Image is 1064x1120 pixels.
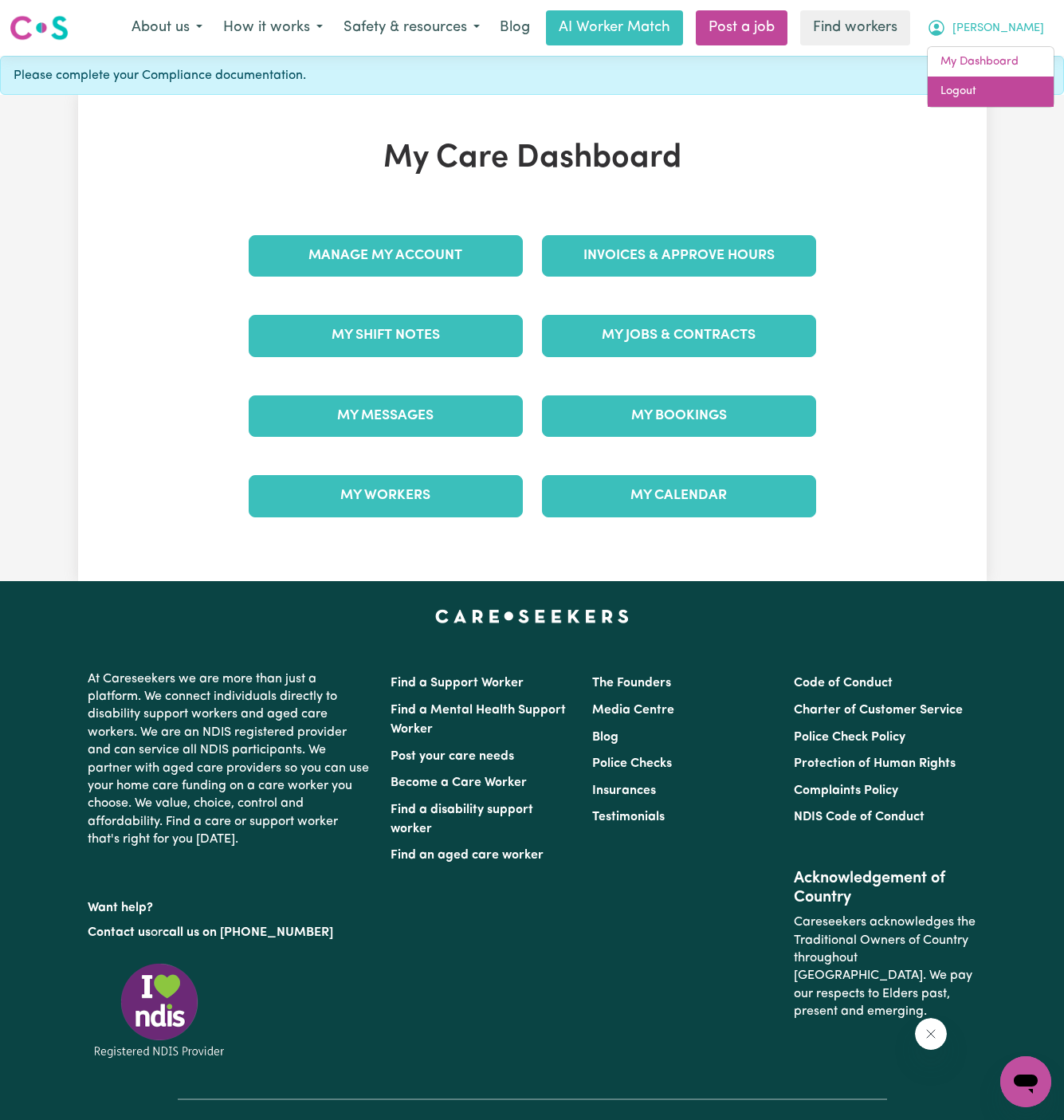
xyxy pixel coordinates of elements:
a: Find a Mental Health Support Worker [391,704,566,736]
a: Testimonials [592,811,665,823]
p: or [88,918,371,948]
a: Careseekers home page [435,610,629,623]
span: [PERSON_NAME] [952,20,1044,37]
a: Post your care needs [391,750,514,763]
a: Media Centre [592,704,674,717]
a: My Messages [249,395,523,437]
a: Blog [592,731,618,744]
a: Insurances [592,784,656,797]
button: My Account [917,11,1054,45]
button: About us [121,11,213,45]
a: The Founders [592,677,671,690]
a: My Bookings [542,395,816,437]
a: AI Worker Match [546,10,683,45]
iframe: Button to launch messaging window [1000,1056,1051,1107]
a: My Workers [249,475,523,517]
h2: Acknowledgement of Country [794,869,976,907]
p: Careseekers acknowledges the Traditional Owners of Country throughout [GEOGRAPHIC_DATA]. We pay o... [794,907,976,1027]
img: Careseekers logo [10,14,69,42]
a: Code of Conduct [794,677,893,690]
a: Find a Support Worker [391,677,524,690]
a: Protection of Human Rights [794,757,956,770]
a: call us on [PHONE_NUMBER] [163,926,333,939]
a: NDIS Code of Conduct [794,811,925,823]
img: Registered NDIS provider [88,961,231,1060]
p: Want help? [88,893,371,917]
a: Logout [928,77,1054,107]
a: Charter of Customer Service [794,704,963,717]
iframe: Close message [915,1018,947,1050]
a: Police Checks [592,757,672,770]
a: Complaints Policy [794,784,898,797]
a: Manage My Account [249,235,523,277]
a: Become a Care Worker [391,776,527,789]
a: Post a job [696,10,787,45]
button: How it works [213,11,333,45]
span: Need any help? [10,11,96,24]
div: My Account [927,46,1054,108]
a: Police Check Policy [794,731,905,744]
a: My Shift Notes [249,315,523,356]
a: My Calendar [542,475,816,517]
a: Careseekers logo [10,10,69,46]
span: Please complete your Compliance documentation. [14,66,306,85]
a: My Dashboard [928,47,1054,77]
a: Find workers [800,10,910,45]
button: Safety & resources [333,11,490,45]
a: Invoices & Approve Hours [542,235,816,277]
a: Find a disability support worker [391,804,533,835]
a: Find an aged care worker [391,849,544,862]
p: At Careseekers we are more than just a platform. We connect individuals directly to disability su... [88,664,371,855]
a: My Jobs & Contracts [542,315,816,356]
a: Blog [490,10,540,45]
a: Contact us [88,926,151,939]
h1: My Care Dashboard [239,140,826,178]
